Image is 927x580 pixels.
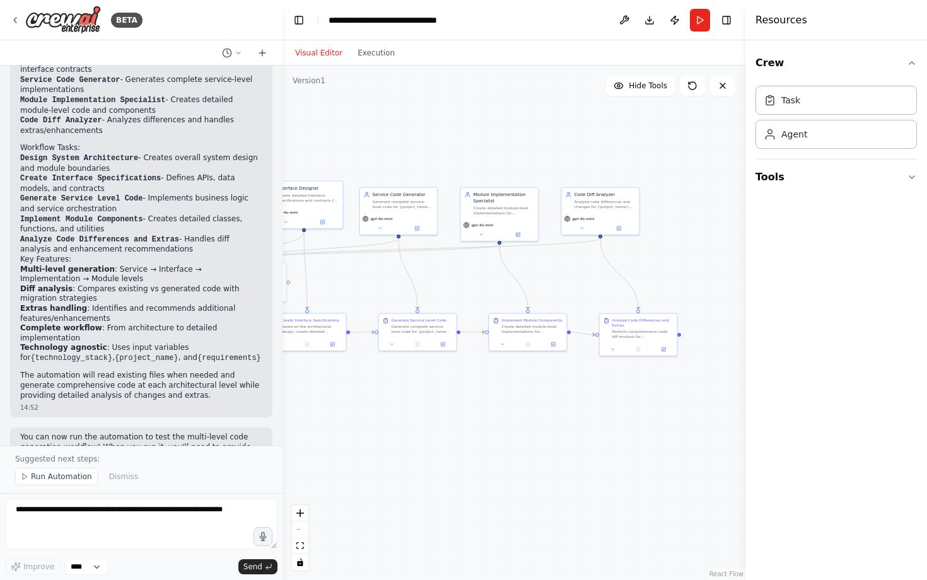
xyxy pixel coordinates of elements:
[20,255,262,265] h2: Key Features:
[500,231,536,238] button: Open in side panel
[599,313,678,357] div: Analyze Code Differences and ExtrasPerform comprehensive code diff analysis for {project_name}. C...
[474,192,535,204] div: Module Implementation Specialist
[248,291,284,299] button: Open in side panel
[197,354,261,362] code: {requirements}
[755,45,917,81] button: Crew
[20,95,262,115] li: - Creates detailed module-level code and components
[20,76,120,84] code: Service Code Generator
[781,94,800,107] div: Task
[502,324,563,334] div: Create detailed module-level implementations for {project_name}. Generate classes, functions, dat...
[653,345,674,353] button: Open in side panel
[755,159,917,195] button: Tools
[20,194,262,214] li: - Implements business logic and service orchestration
[20,284,262,304] li: : Compares existing vs generated code with migration strategies
[496,245,531,310] g: Edge from 294772bc-21bb-4d15-9dce-ac274e30b15e to a8c9eae9-d566-42e8-bbc2-ef87fcf6b1f7
[290,11,308,29] button: Hide left sidebar
[292,554,308,571] button: toggle interactivity
[460,329,485,335] g: Edge from b7a61ce2-b4cd-461c-80bc-df7edabcdde4 to a8c9eae9-d566-42e8-bbc2-ef87fcf6b1f7
[292,505,308,521] button: zoom in
[322,340,343,348] button: Open in side panel
[292,538,308,554] button: fit view
[404,340,431,348] button: No output available
[281,324,342,334] div: Based on the architectural design, create detailed interface specifications for {project_name}. D...
[15,468,98,485] button: Run Automation
[399,224,435,232] button: Open in side panel
[350,329,375,335] g: Edge from 2c97fc66-fe98-45fa-bbdb-16b6bf6a8450 to b7a61ce2-b4cd-461c-80bc-df7edabcdde4
[292,505,308,571] div: React Flow controls
[625,345,651,353] button: No output available
[20,235,179,244] code: Analyze Code Differences and Extras
[20,343,262,363] li: : Uses input variables for , , and
[254,527,272,546] button: Click to speak your automation idea
[238,559,277,574] button: Send
[20,215,143,224] code: Implement Module Components
[359,187,438,236] div: Service Code GeneratorGenerate complete service-level code for {project_name} using {technology_s...
[278,185,339,192] div: Interface Designer
[20,115,262,136] li: - Analyzes differences and handles extras/enhancements
[709,571,743,577] a: React Flow attribution
[243,562,262,572] span: Send
[20,173,262,194] li: - Defines APIs, data models, and contracts
[20,143,262,153] h2: Workflow Tasks:
[20,284,73,293] strong: Diff analysis
[329,14,470,26] nav: breadcrumb
[20,343,107,352] strong: Technology agnostic
[20,265,262,284] li: : Service → Interface → Implementation → Module levels
[515,340,541,348] button: No output available
[111,13,143,28] div: BETA
[20,174,161,183] code: Create Interface Specifications
[612,329,673,339] div: Perform comprehensive code diff analysis for {project_name}. Compare the generated code with any ...
[392,318,446,323] div: Generate Service Level Code
[350,45,402,61] button: Execution
[109,472,138,482] span: Dismiss
[574,199,636,209] div: Analyze code differences and changes for {project_name}, generating comprehensive diff reports, i...
[571,329,595,338] g: Edge from a8c9eae9-d566-42e8-bbc2-ef87fcf6b1f7 to 5851bd50-502a-41a9-8df6-f4bae8e28d1d
[781,128,807,141] div: Agent
[392,324,453,334] div: Generate complete service-level code for {project_name} using {technology_stack}. Implement busin...
[378,313,457,352] div: Generate Service Level CodeGenerate complete service-level code for {project_name} using {technol...
[601,224,637,232] button: Open in side panel
[20,323,102,332] strong: Complete workflow
[20,75,262,95] li: - Generates complete service-level implementations
[217,45,247,61] button: Switch to previous chat
[20,304,262,323] li: : Identifies and recommends additional features/enhancements
[460,187,539,242] div: Module Implementation SpecialistCreate detailed module-level implementations for {project_name}, ...
[265,181,344,229] div: Interface DesignerCreate detailed interface specifications and contracts for {project_name}, incl...
[268,313,347,352] div: Create Interface SpecificationsBased on the architectural design, create detailed interface speci...
[20,403,262,412] div: 14:52
[103,468,144,485] button: Dismiss
[31,472,92,482] span: Run Automation
[301,232,310,310] g: Edge from 7eeaf53b-31a0-48e7-873e-e6745f07ad5b to 2c97fc66-fe98-45fa-bbdb-16b6bf6a8450
[20,96,165,105] code: Module Implementation Specialist
[20,194,143,203] code: Generate Service Level Code
[15,454,267,464] p: Suggested next steps:
[115,354,178,362] code: {project_name}
[373,199,434,209] div: Generate complete service-level code for {project_name} using {technology_stack}, implementing bu...
[371,216,393,221] span: gpt-4o-mini
[20,323,262,343] li: : From architecture to detailed implementation
[612,318,673,328] div: Analyze Code Differences and Extras
[244,238,603,259] g: Edge from aaa9581f-2f60-4613-9ec8-50365c29fb94 to f170b578-38a5-4115-9be2-46219ec6d511
[432,340,453,348] button: Open in side panel
[395,238,421,310] g: Edge from 445ca967-7503-4230-bbc8-e3468c37890a to b7a61ce2-b4cd-461c-80bc-df7edabcdde4
[597,238,641,310] g: Edge from aaa9581f-2f60-4613-9ec8-50365c29fb94 to 5851bd50-502a-41a9-8df6-f4bae8e28d1d
[20,371,262,400] p: The automation will read existing files when needed and generate comprehensive code at each archi...
[20,116,102,125] code: Code Diff Analyzer
[20,214,262,235] li: - Creates detailed classes, functions, and utilities
[20,154,138,163] code: Design System Architecture
[20,153,262,173] li: - Creates overall system design and module boundaries
[288,45,350,61] button: Visual Editor
[574,192,636,198] div: Code Diff Analyzer
[573,216,595,221] span: gpt-4o-mini
[31,354,113,362] code: {technology_stack}
[755,81,917,159] div: Crew
[276,210,298,215] span: gpt-4o-mini
[23,562,54,572] span: Improve
[281,318,339,323] div: Create Interface Specifications
[373,192,434,198] div: Service Code Generator
[305,218,341,226] button: Open in side panel
[294,340,320,348] button: No output available
[502,318,563,323] div: Implement Module Components
[252,45,272,61] button: Start a new chat
[542,340,564,348] button: Open in side panel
